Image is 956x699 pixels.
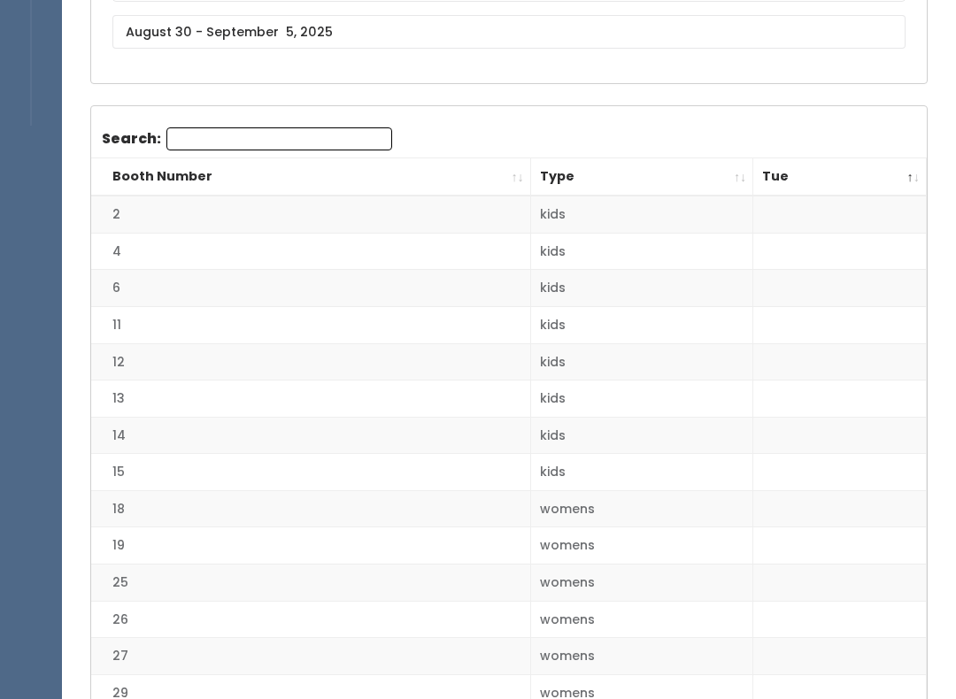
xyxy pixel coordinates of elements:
[530,454,753,491] td: kids
[530,527,753,565] td: womens
[91,454,530,491] td: 15
[530,601,753,638] td: womens
[530,417,753,454] td: kids
[102,127,392,150] label: Search:
[91,307,530,344] td: 11
[91,270,530,307] td: 6
[530,158,753,196] th: Type: activate to sort column ascending
[753,158,927,196] th: Tue: activate to sort column descending
[91,196,530,233] td: 2
[530,565,753,602] td: womens
[530,490,753,527] td: womens
[91,527,530,565] td: 19
[530,307,753,344] td: kids
[91,158,530,196] th: Booth Number: activate to sort column ascending
[112,15,906,49] input: August 30 - September 5, 2025
[530,196,753,233] td: kids
[91,601,530,638] td: 26
[530,380,753,418] td: kids
[91,343,530,380] td: 12
[91,490,530,527] td: 18
[530,343,753,380] td: kids
[530,270,753,307] td: kids
[530,638,753,675] td: womens
[91,233,530,270] td: 4
[91,565,530,602] td: 25
[166,127,392,150] input: Search:
[91,638,530,675] td: 27
[91,380,530,418] td: 13
[530,233,753,270] td: kids
[91,417,530,454] td: 14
